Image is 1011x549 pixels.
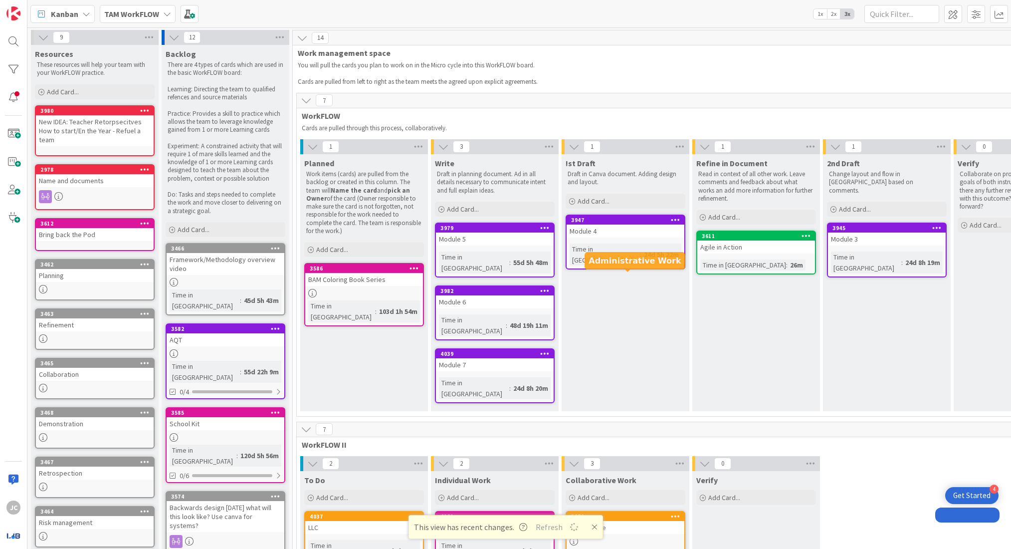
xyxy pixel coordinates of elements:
[509,257,511,268] span: :
[786,260,788,271] span: :
[40,261,154,268] div: 3462
[36,458,154,467] div: 3467
[36,368,154,381] div: Collaboration
[453,141,470,153] span: 3
[36,219,154,241] div: 3612Bring back the Pod
[322,141,339,153] span: 1
[35,457,155,498] a: 3467Retrospection
[945,487,999,504] div: Open Get Started checklist, remaining modules: 4
[436,358,554,371] div: Module 7
[180,387,189,397] span: 0/4
[36,467,154,480] div: Retrospection
[436,512,554,521] div: 4161
[305,273,423,286] div: BAM Coloring Book Series
[697,232,815,241] div: 3611
[829,170,945,195] p: Change layout and flow in [GEOGRAPHIC_DATA] based on comments.
[178,225,209,234] span: Add Card...
[170,361,240,383] div: Time in [GEOGRAPHIC_DATA]
[827,158,860,168] span: 2nd Draft
[304,263,424,326] a: 3586BAM Coloring Book SeriesTime in [GEOGRAPHIC_DATA]:103d 1h 54m
[306,186,411,203] strong: pick an Owner
[310,265,423,272] div: 3586
[36,359,154,381] div: 3465Collaboration
[36,417,154,430] div: Demonstration
[584,458,601,470] span: 3
[167,324,284,346] div: 3582AQT
[171,245,284,252] div: 3466
[708,493,740,502] span: Add Card...
[567,512,684,534] div: 3879Macro Cycle
[316,423,333,435] span: 7
[316,94,333,106] span: 7
[171,493,284,500] div: 3574
[36,507,154,516] div: 3464
[170,289,240,311] div: Time in [GEOGRAPHIC_DATA]
[305,264,423,273] div: 3586
[640,249,641,260] span: :
[440,513,554,520] div: 4161
[36,228,154,241] div: Bring back the Pod
[36,165,154,174] div: 2978
[435,223,555,277] a: 3979Module 5Time in [GEOGRAPHIC_DATA]:55d 5h 48m
[511,257,551,268] div: 55d 5h 48m
[589,256,681,266] h5: Administrative Work
[440,225,554,232] div: 3979
[436,286,554,308] div: 3982Module 6
[168,110,283,134] p: Practice: Provides a skill to practice which allows the team to leverage knowledge gained from 1 ...
[40,360,154,367] div: 3465
[36,260,154,282] div: 3462Planning
[439,314,506,336] div: Time in [GEOGRAPHIC_DATA]
[901,257,903,268] span: :
[35,49,73,59] span: Resources
[578,197,609,206] span: Add Card...
[447,493,479,502] span: Add Card...
[435,285,555,340] a: 3982Module 6Time in [GEOGRAPHIC_DATA]:48d 19h 11m
[36,309,154,318] div: 3463
[240,366,241,377] span: :
[702,233,815,240] div: 3611
[435,475,491,485] span: Individual Work
[697,232,815,254] div: 3611Agile in Action
[36,115,154,146] div: New IDEA: Teacher Retorpsecitves How to start/En the Year - Refuel a team
[509,383,511,394] span: :
[40,107,154,114] div: 3980
[453,458,470,470] span: 2
[47,87,79,96] span: Add Card...
[813,9,827,19] span: 1x
[828,224,946,246] div: 3945Module 3
[953,491,991,501] div: Get Started
[714,458,731,470] span: 0
[167,244,284,253] div: 3466
[696,231,816,274] a: 3611Agile in ActionTime in [GEOGRAPHIC_DATA]:26m
[700,260,786,271] div: Time in [GEOGRAPHIC_DATA]
[40,409,154,416] div: 3468
[566,475,636,485] span: Collaborative Work
[40,310,154,317] div: 3463
[167,417,284,430] div: School Kit
[436,512,554,534] div: 4161Overview of Agile Card Games
[567,216,684,225] div: 3947
[696,475,718,485] span: Verify
[375,306,377,317] span: :
[36,260,154,269] div: 3462
[439,252,509,274] div: Time in [GEOGRAPHIC_DATA]
[698,170,814,203] p: Read in context of all other work. Leave comments and feedback about what works an add more infor...
[167,253,284,275] div: Framework/Methodology overview video
[166,243,285,315] a: 3466Framework/Methodology overview videoTime in [GEOGRAPHIC_DATA]:45d 5h 43m
[304,158,334,168] span: Planned
[511,383,551,394] div: 24d 8h 20m
[36,165,154,187] div: 2978Name and documents
[970,221,1002,230] span: Add Card...
[566,158,596,168] span: !st Draft
[36,408,154,430] div: 3468Demonstration
[322,458,339,470] span: 2
[35,358,155,399] a: 3465Collaboration
[310,513,423,520] div: 4037
[167,244,284,275] div: 3466Framework/Methodology overview video
[316,245,348,254] span: Add Card...
[578,493,609,502] span: Add Card...
[36,359,154,368] div: 3465
[568,170,683,187] p: Draft in Canva document. Adding design and layout.
[36,174,154,187] div: Name and documents
[331,186,377,195] strong: Name the card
